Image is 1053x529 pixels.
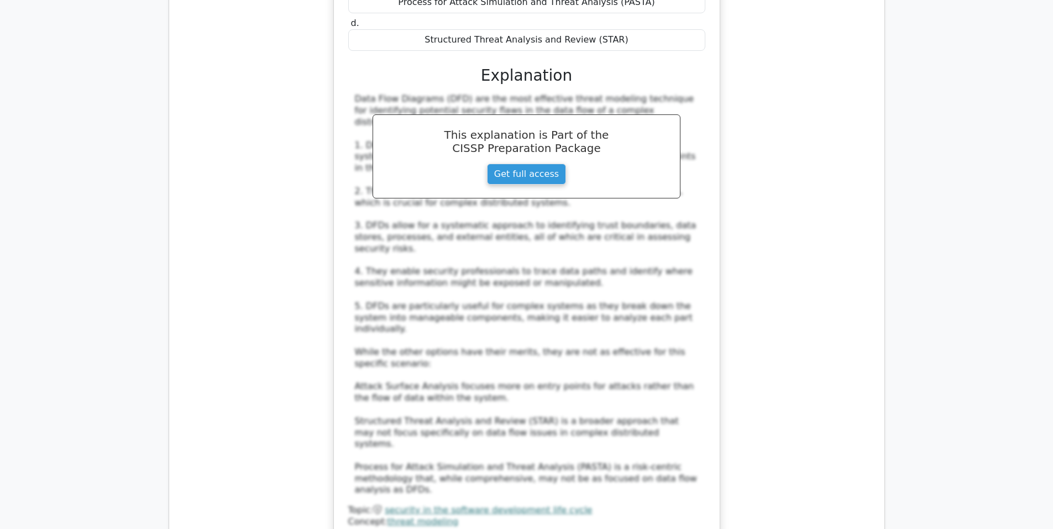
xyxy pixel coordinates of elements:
[351,18,359,28] span: d.
[487,164,566,185] a: Get full access
[385,505,592,515] a: security in the software development life cycle
[355,93,699,496] div: Data Flow Diagrams (DFD) are the most effective threat modeling technique for identifying potenti...
[348,29,705,51] div: Structured Threat Analysis and Review (STAR)
[348,505,705,516] div: Topic:
[387,516,458,527] a: threat modeling
[348,516,705,528] div: Concept:
[355,66,699,85] h3: Explanation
